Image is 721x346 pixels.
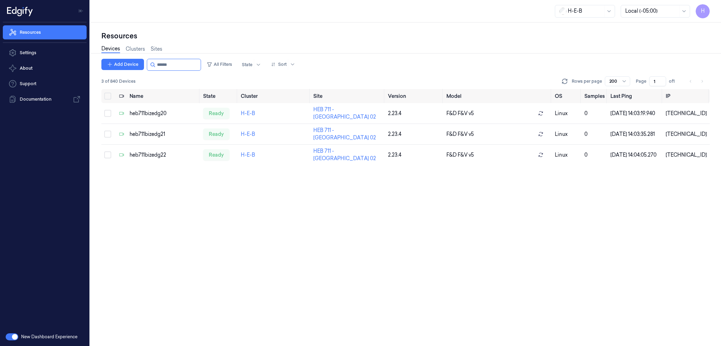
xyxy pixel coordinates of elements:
div: [TECHNICAL_ID] [666,110,707,117]
button: Select row [104,151,111,158]
div: heb711bizedg22 [130,151,198,159]
span: F&D F&V v5 [446,110,474,117]
div: 2.23.4 [388,131,441,138]
th: State [200,89,238,103]
button: All Filters [204,59,235,70]
th: Last Ping [608,89,663,103]
p: linux [555,110,579,117]
span: F&D F&V v5 [446,151,474,159]
a: Resources [3,25,87,39]
th: Site [311,89,385,103]
th: Name [127,89,200,103]
div: 2.23.4 [388,110,441,117]
nav: pagination [686,76,707,86]
div: [DATE] 14:04:05.270 [610,151,660,159]
button: Select row [104,131,111,138]
button: H [696,4,710,18]
th: OS [552,89,582,103]
a: H-E-B [241,131,255,137]
span: Page [636,78,646,84]
th: Model [444,89,552,103]
p: Rows per page [572,78,602,84]
div: 0 [584,131,605,138]
span: of 1 [669,78,680,84]
a: HEB 711 - [GEOGRAPHIC_DATA] 02 [313,148,376,162]
th: Cluster [238,89,311,103]
div: 2.23.4 [388,151,441,159]
a: HEB 711 - [GEOGRAPHIC_DATA] 02 [313,106,376,120]
div: 0 [584,151,605,159]
a: Devices [101,45,120,53]
div: [TECHNICAL_ID] [666,131,707,138]
button: Add Device [101,59,144,70]
button: Toggle Navigation [75,5,87,17]
p: linux [555,131,579,138]
a: Support [3,77,87,91]
th: Samples [582,89,608,103]
div: 0 [584,110,605,117]
div: ready [203,149,230,161]
span: F&D F&V v5 [446,131,474,138]
div: [DATE] 14:03:19.940 [610,110,660,117]
div: [TECHNICAL_ID] [666,151,707,159]
a: Clusters [126,45,145,53]
span: 3 of 840 Devices [101,78,136,84]
a: Documentation [3,92,87,106]
a: HEB 711 - [GEOGRAPHIC_DATA] 02 [313,127,376,141]
th: IP [663,89,710,103]
button: Select all [104,93,111,100]
a: H-E-B [241,110,255,117]
a: Settings [3,46,87,60]
div: [DATE] 14:03:35.281 [610,131,660,138]
p: linux [555,151,579,159]
div: ready [203,108,230,119]
button: About [3,61,87,75]
a: H-E-B [241,152,255,158]
div: heb711bizedg21 [130,131,198,138]
div: Resources [101,31,710,41]
th: Version [385,89,444,103]
a: Sites [151,45,162,53]
button: Select row [104,110,111,117]
div: ready [203,128,230,140]
div: heb711bizedg20 [130,110,198,117]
